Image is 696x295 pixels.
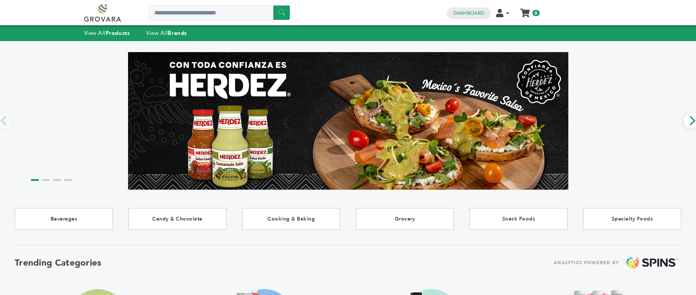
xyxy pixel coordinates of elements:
li: Page dot 1 [31,179,39,181]
a: Beverages [15,208,113,230]
span: ANALYTICS POWERED BY [554,258,619,267]
a: Specialty Foods [583,208,681,230]
span: 0 [532,10,539,16]
img: spins.png [626,257,678,269]
a: Cooking & Baking [242,208,340,230]
strong: Products [106,29,130,37]
a: My Cart [521,7,529,14]
li: Page dot 3 [53,179,61,181]
img: Marketplace Top Banner 1 [128,52,568,190]
a: Candy & Chocolate [128,208,227,230]
li: Page dot 4 [64,179,72,181]
a: Snack Foods [469,208,568,230]
a: Grocery [356,208,454,230]
a: View AllBrands [146,29,187,37]
input: Search a product or brand... [149,6,290,20]
strong: Brands [168,29,187,37]
a: Dashboard [453,10,484,17]
li: Page dot 2 [42,179,50,181]
a: View AllProducts [84,29,130,37]
h2: Trending Categories [15,257,102,269]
